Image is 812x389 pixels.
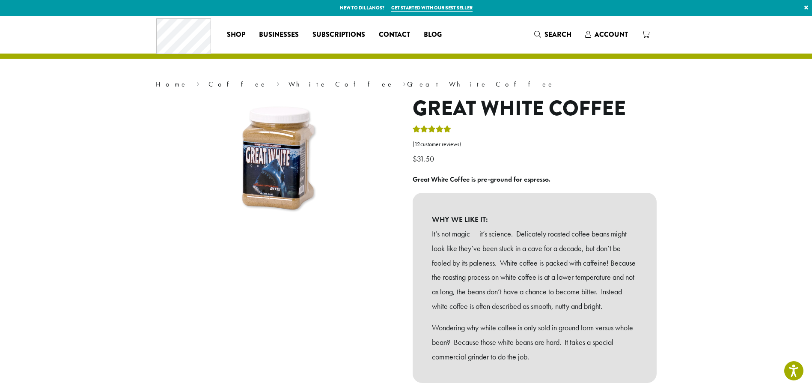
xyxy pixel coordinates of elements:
p: It’s not magic — it’s science. Delicately roasted coffee beans might look like they’ve been stuck... [432,227,637,314]
div: Rated 5.00 out of 5 [413,124,451,137]
span: Account [595,30,628,39]
b: WHY WE LIKE IT: [432,212,637,227]
span: Subscriptions [312,30,365,40]
span: › [196,76,199,90]
b: Great White Coffee is pre-ground for espresso. [413,175,550,184]
span: $ [413,154,417,164]
nav: Breadcrumb [156,79,657,90]
span: Shop [227,30,245,40]
span: Search [544,30,571,39]
span: Contact [379,30,410,40]
span: Businesses [259,30,299,40]
img: Great White Coffee [214,96,342,225]
a: Search [527,27,578,42]
a: White Coffee [289,80,394,89]
span: Blog [424,30,442,40]
a: Home [156,80,187,89]
p: Wondering why white coffee is only sold in ground form versus whole bean? Because those white bea... [432,320,637,364]
a: Coffee [208,80,267,89]
span: 12 [414,141,420,148]
bdi: 31.50 [413,154,436,164]
a: Get started with our best seller [391,4,473,12]
span: › [277,76,280,90]
h1: Great White Coffee [413,96,657,121]
span: › [403,76,406,90]
a: (12customer reviews) [413,140,657,149]
a: Shop [220,28,252,42]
